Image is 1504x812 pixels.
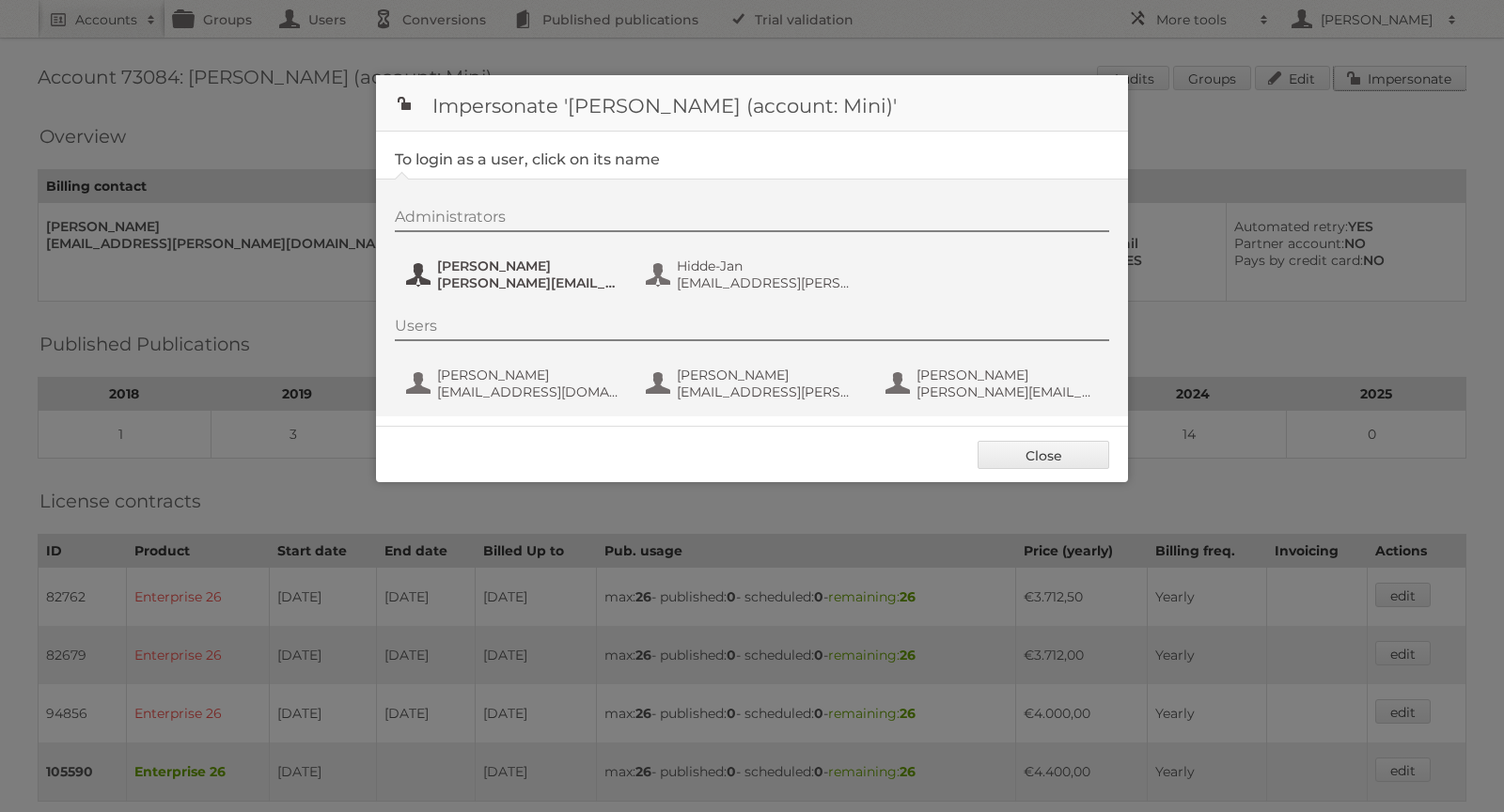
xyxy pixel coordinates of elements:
a: Close [978,441,1109,469]
legend: To login as a user, click on its name [395,150,660,168]
button: [PERSON_NAME] [EMAIL_ADDRESS][DOMAIN_NAME] [404,365,625,402]
span: [PERSON_NAME] [437,258,619,274]
button: [PERSON_NAME] [PERSON_NAME][EMAIL_ADDRESS][PERSON_NAME][DOMAIN_NAME] [404,256,625,293]
span: [EMAIL_ADDRESS][PERSON_NAME][DOMAIN_NAME] [677,274,859,291]
button: [PERSON_NAME] [PERSON_NAME][EMAIL_ADDRESS][PERSON_NAME][DOMAIN_NAME] [884,365,1104,402]
span: [EMAIL_ADDRESS][PERSON_NAME][DOMAIN_NAME] [677,383,859,400]
span: [PERSON_NAME] [677,367,859,383]
span: [PERSON_NAME] [916,367,1099,383]
div: Administrators [395,208,1109,232]
span: Hidde-Jan [677,258,859,274]
span: [EMAIL_ADDRESS][DOMAIN_NAME] [437,383,619,400]
span: [PERSON_NAME][EMAIL_ADDRESS][PERSON_NAME][DOMAIN_NAME] [916,383,1099,400]
h1: Impersonate '[PERSON_NAME] (account: Mini)' [376,75,1128,132]
span: [PERSON_NAME] [437,367,619,383]
button: Hidde-Jan [EMAIL_ADDRESS][PERSON_NAME][DOMAIN_NAME] [644,256,865,293]
button: [PERSON_NAME] [EMAIL_ADDRESS][PERSON_NAME][DOMAIN_NAME] [644,365,865,402]
div: Users [395,317,1109,341]
span: [PERSON_NAME][EMAIL_ADDRESS][PERSON_NAME][DOMAIN_NAME] [437,274,619,291]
